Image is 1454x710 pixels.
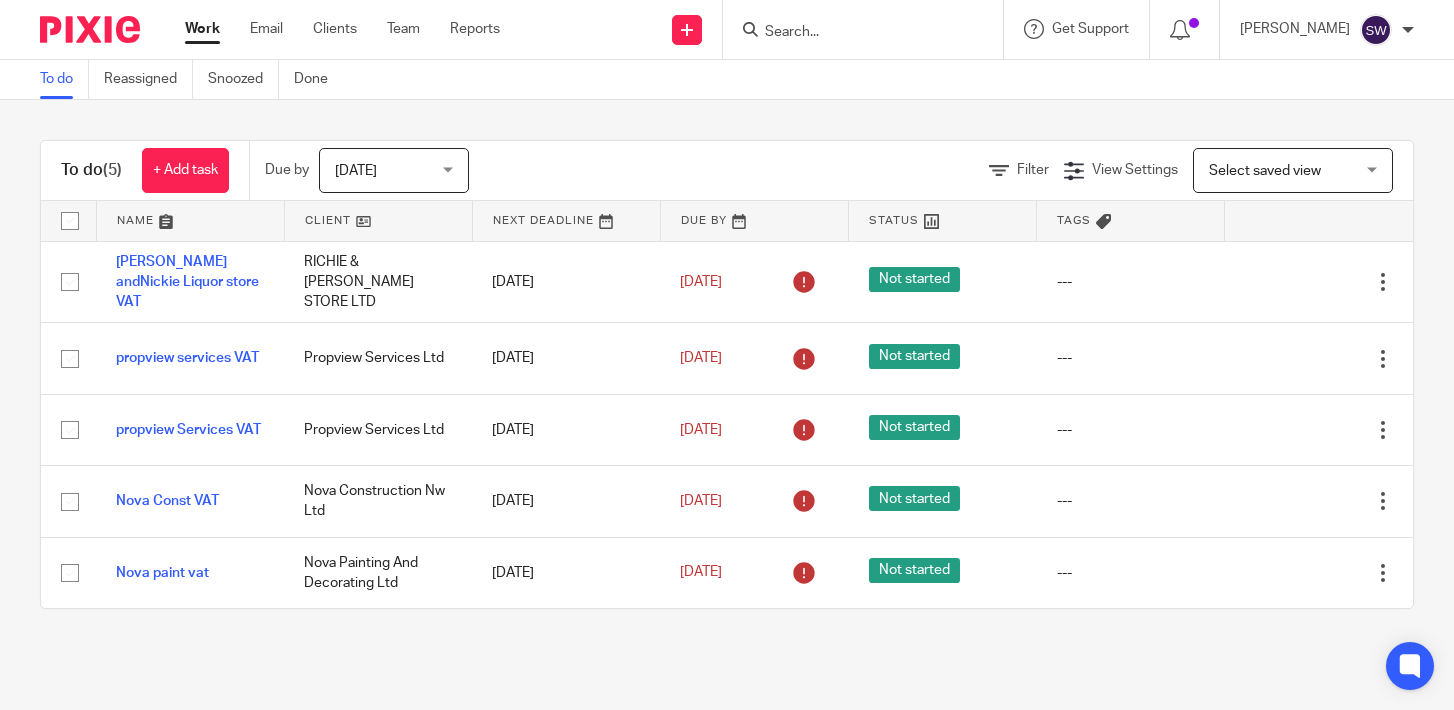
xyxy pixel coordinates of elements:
[116,423,261,437] a: propview Services VAT
[284,394,472,465] td: Propview Services Ltd
[1360,14,1392,46] img: svg%3E
[1057,491,1205,511] div: ---
[104,60,193,99] a: Reassigned
[294,60,343,99] a: Done
[680,351,722,365] span: [DATE]
[472,466,660,537] td: [DATE]
[185,19,220,39] a: Work
[1057,348,1205,368] div: ---
[142,148,229,193] a: + Add task
[680,275,722,289] span: [DATE]
[40,60,89,99] a: To do
[116,494,219,508] a: Nova Const VAT
[116,566,209,580] a: Nova paint vat
[1209,164,1321,178] span: Select saved view
[450,19,500,39] a: Reports
[265,160,309,180] p: Due by
[116,255,259,310] a: [PERSON_NAME] andNickie Liquor store VAT
[869,486,960,511] span: Not started
[1057,272,1205,292] div: ---
[250,19,283,39] a: Email
[869,558,960,583] span: Not started
[1057,563,1205,583] div: ---
[284,537,472,608] td: Nova Painting And Decorating Ltd
[472,241,660,323] td: [DATE]
[335,164,377,178] span: [DATE]
[284,241,472,323] td: RICHIE & [PERSON_NAME] STORE LTD
[472,323,660,394] td: [DATE]
[1057,420,1205,440] div: ---
[472,537,660,608] td: [DATE]
[313,19,357,39] a: Clients
[680,494,722,508] span: [DATE]
[869,415,960,440] span: Not started
[61,160,122,181] h1: To do
[763,24,943,42] input: Search
[284,466,472,537] td: Nova Construction Nw Ltd
[103,162,122,178] span: (5)
[208,60,279,99] a: Snoozed
[1017,163,1049,177] span: Filter
[680,423,722,437] span: [DATE]
[284,323,472,394] td: Propview Services Ltd
[869,267,960,292] span: Not started
[1057,215,1091,226] span: Tags
[116,351,259,365] a: propview services VAT
[387,19,420,39] a: Team
[1092,163,1178,177] span: View Settings
[472,394,660,465] td: [DATE]
[680,566,722,580] span: [DATE]
[1240,19,1350,39] p: [PERSON_NAME]
[869,344,960,369] span: Not started
[40,16,140,43] img: Pixie
[1052,22,1129,36] span: Get Support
